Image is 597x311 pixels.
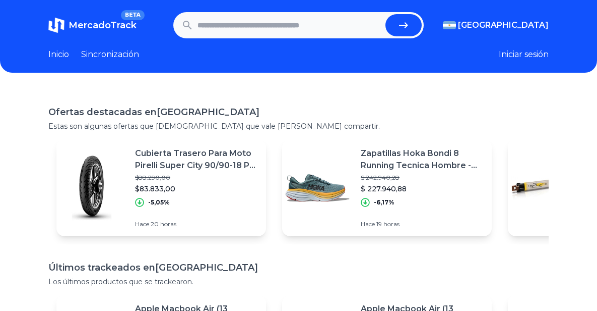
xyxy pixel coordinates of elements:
[48,122,380,131] font: Estas son algunas ofertas que [DEMOGRAPHIC_DATA] que vale [PERSON_NAME] compartir.
[135,184,175,193] font: $83.833,00
[282,139,492,236] a: Imagen destacadaZapatillas Hoka Bondi 8 Running Tecnica Hombre - Olivos$ 242.940,28$ 227.940,88-6...
[361,148,477,182] font: Zapatillas Hoka Bondi 8 Running Tecnica Hombre - Olivos
[81,49,139,59] font: Sincronización
[499,49,549,59] font: Iniciar sesión
[376,220,400,228] font: 19 horas
[135,148,255,182] font: Cubierta Trasero Para Moto Pirelli Super City 90/90-18 P 51 X 1 Unidad Uso Sin Camara
[135,220,149,228] font: Hace
[443,19,549,31] button: [GEOGRAPHIC_DATA]
[361,184,407,193] font: $ 227.940,88
[361,220,375,228] font: Hace
[135,174,170,181] font: $88.290,00
[81,48,139,61] a: Sincronización
[56,152,127,223] img: Imagen destacada
[48,262,155,273] font: Últimos trackeados en
[282,152,353,223] img: Imagen destacada
[48,107,157,118] font: Ofertas destacadas en
[155,262,258,273] font: [GEOGRAPHIC_DATA]
[151,220,176,228] font: 20 horas
[48,277,193,286] font: Los últimos productos que se trackearon.
[148,198,170,206] font: -5,05%
[508,152,578,223] img: Imagen destacada
[374,198,394,206] font: -6,17%
[48,17,137,33] a: MercadoTrackBETA
[443,21,456,29] img: Argentina
[69,20,137,31] font: MercadoTrack
[125,12,141,18] font: BETA
[157,107,259,118] font: [GEOGRAPHIC_DATA]
[361,174,400,181] font: $ 242.940,28
[48,49,69,59] font: Inicio
[48,48,69,61] a: Inicio
[56,139,266,236] a: Imagen destacadaCubierta Trasero Para Moto Pirelli Super City 90/90-18 P 51 X 1 Unidad Uso Sin Ca...
[499,48,549,61] button: Iniciar sesión
[458,20,549,30] font: [GEOGRAPHIC_DATA]
[48,17,64,33] img: MercadoTrack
